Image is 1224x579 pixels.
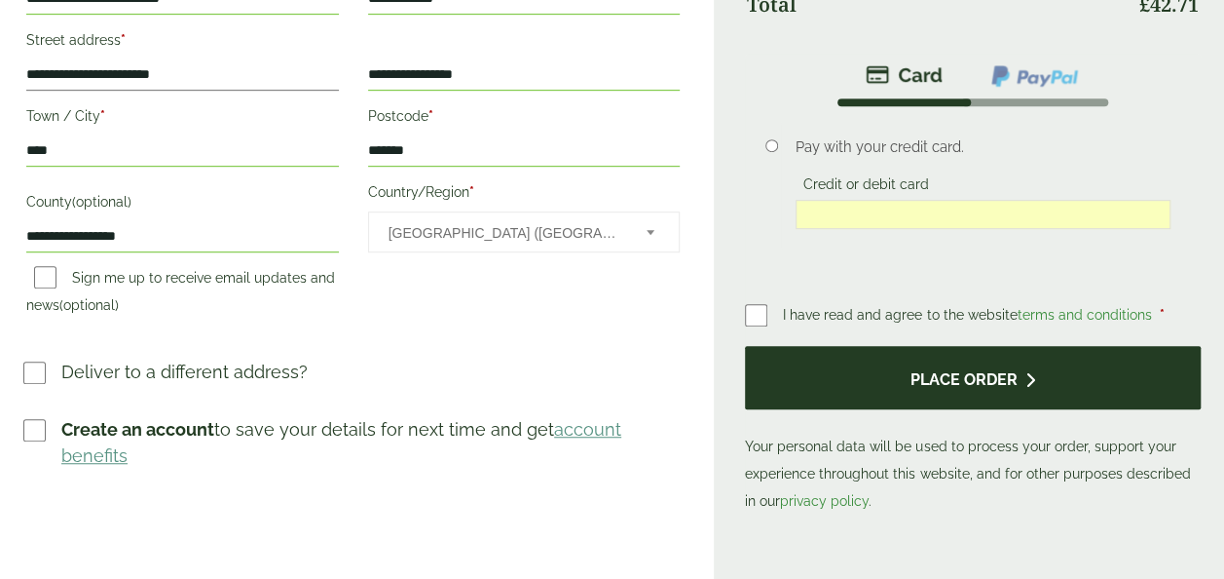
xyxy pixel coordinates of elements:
[428,108,433,124] abbr: required
[61,416,683,469] p: to save your details for next time and get
[801,206,1165,223] iframe: Secure card payment input frame
[780,493,869,509] a: privacy policy
[26,270,335,319] label: Sign me up to receive email updates and news
[26,102,339,135] label: Town / City
[59,297,119,313] span: (optional)
[61,359,308,385] p: Deliver to a different address?
[368,102,681,135] label: Postcode
[866,63,943,87] img: stripe.png
[783,307,1155,323] span: I have read and agree to the website
[100,108,105,124] abbr: required
[368,178,681,212] label: Country/Region
[368,212,681,252] span: Country/Region
[796,176,937,198] label: Credit or debit card
[26,26,339,59] label: Street address
[469,184,474,200] abbr: required
[389,212,621,253] span: United Kingdom (UK)
[26,188,339,221] label: County
[1017,307,1151,323] a: terms and conditions
[72,194,131,210] span: (optional)
[745,346,1201,409] button: Place order
[796,136,1170,158] p: Pay with your credit card.
[1159,307,1164,323] abbr: required
[34,266,56,289] input: Sign me up to receive email updates and news(optional)
[121,32,126,48] abbr: required
[61,419,214,440] strong: Create an account
[745,346,1201,515] p: Your personal data will be used to process your order, support your experience throughout this we...
[61,419,621,466] a: account benefits
[989,63,1080,89] img: ppcp-gateway.png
